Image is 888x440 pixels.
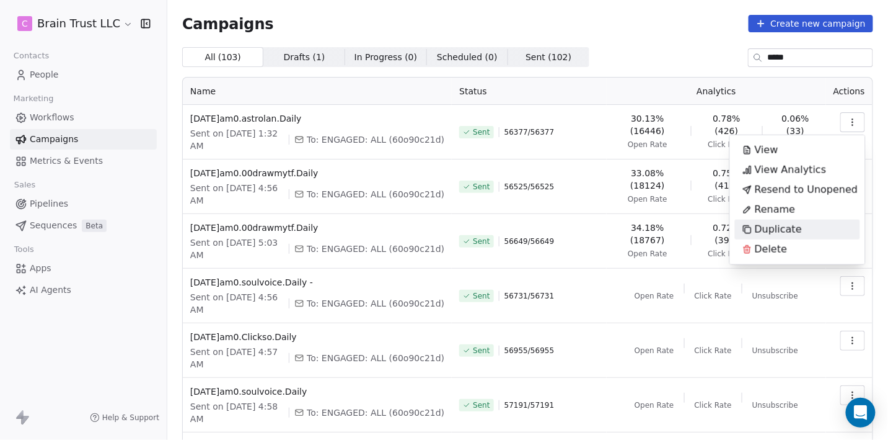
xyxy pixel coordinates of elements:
span: View [755,143,778,158]
span: View Analytics [755,163,827,177]
span: Delete [755,242,788,257]
span: Rename [755,202,796,217]
div: Suggestions [735,140,860,259]
span: Duplicate [755,222,802,237]
span: Resend to Unopened [755,182,858,197]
